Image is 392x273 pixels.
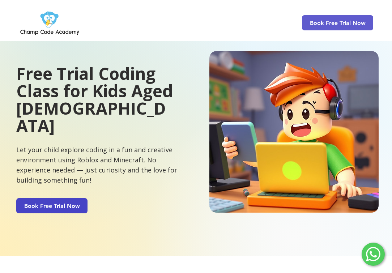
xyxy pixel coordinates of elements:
a: Book Free Trial Now [16,198,88,213]
span: Free Trial Coding Class for Kids Aged [DEMOGRAPHIC_DATA] [16,62,173,137]
img: children learning coding, 3d cartoon, roblox.jpg [209,51,379,213]
span: Let your child explore coding in a fun and creative environment using Roblox and Minecraft. No ex... [16,145,177,184]
span: Book Free Trial Now [24,202,80,209]
a: Book Free Trial Now [302,15,373,30]
img: Champ Code Academy Logo PNG.png [19,9,81,37]
span: Book Free Trial Now [310,20,366,26]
